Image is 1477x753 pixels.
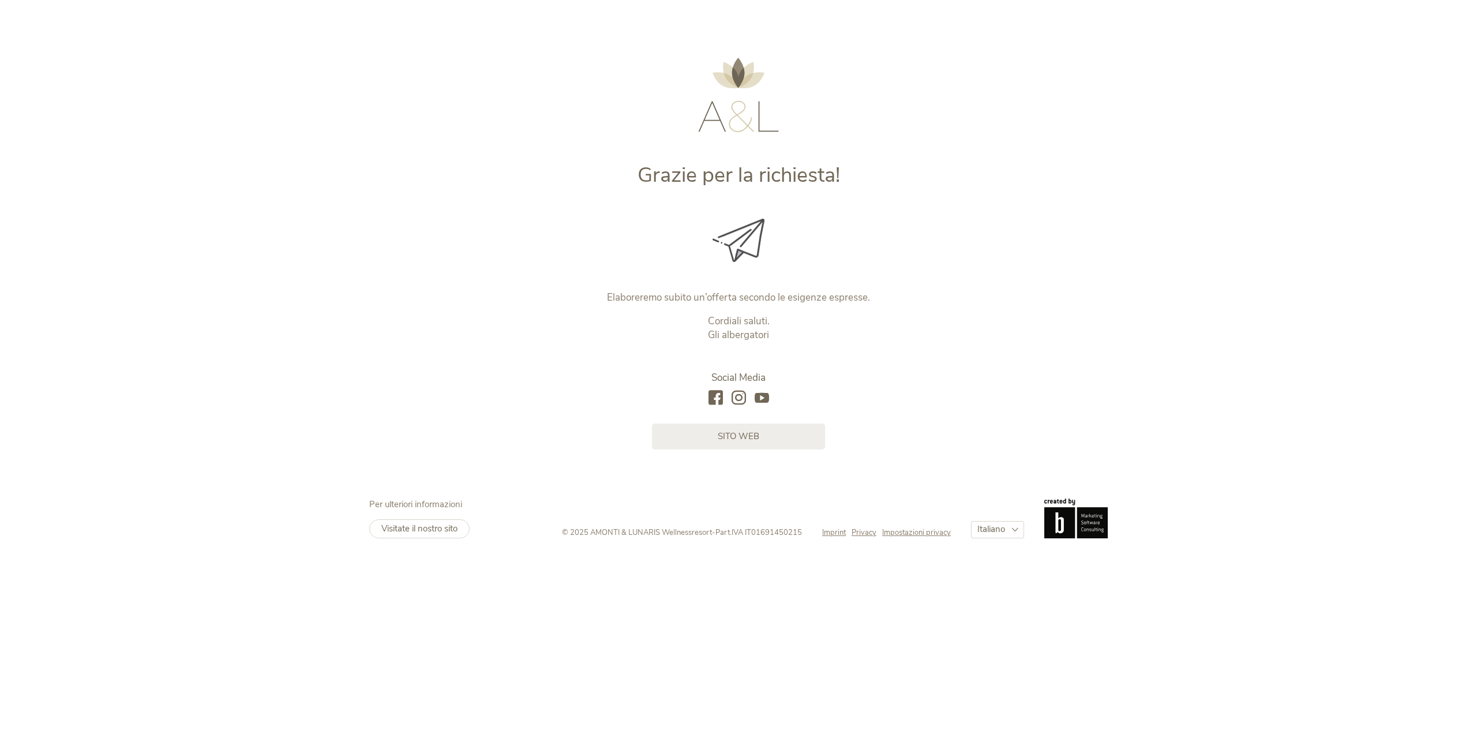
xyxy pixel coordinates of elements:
[755,391,769,406] a: youtube
[562,527,712,538] span: © 2025 AMONTI & LUNARIS Wellnessresort
[638,161,840,189] span: Grazie per la richiesta!
[822,527,852,538] a: Imprint
[852,527,876,538] span: Privacy
[708,391,723,406] a: facebook
[498,291,980,305] p: Elaboreremo subito un’offerta secondo le esigenze espresse.
[852,527,882,538] a: Privacy
[698,58,779,132] img: AMONTI & LUNARIS Wellnessresort
[369,519,470,538] a: Visitate il nostro sito
[1044,499,1108,538] img: Brandnamic GmbH | Leading Hospitality Solutions
[822,527,846,538] span: Imprint
[732,391,746,406] a: instagram
[498,314,980,342] p: Cordiali saluti. Gli albergatori
[715,527,802,538] span: Part.IVA IT01691450215
[369,499,462,510] span: Per ulteriori informazioni
[713,219,764,262] img: Grazie per la richiesta!
[381,523,458,534] span: Visitate il nostro sito
[718,430,759,443] span: sito web
[882,527,951,538] a: Impostazioni privacy
[652,424,825,449] a: sito web
[712,527,715,538] span: -
[711,371,766,384] span: Social Media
